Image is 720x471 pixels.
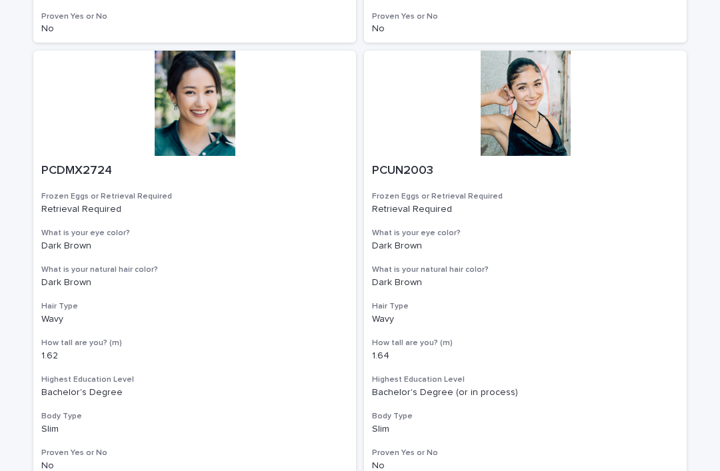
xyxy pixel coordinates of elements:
p: Retrieval Required [41,204,348,215]
p: No [372,23,679,35]
h3: Body Type [372,411,679,422]
p: Slim [372,424,679,435]
p: Dark Brown [372,240,679,252]
h3: Hair Type [372,301,679,312]
p: Dark Brown [41,240,348,252]
h3: Frozen Eggs or Retrieval Required [41,191,348,202]
p: PCDMX2724 [41,164,348,179]
h3: What is your natural hair color? [372,264,679,275]
p: Bachelor's Degree [41,387,348,398]
h3: Highest Education Level [41,374,348,385]
p: Wavy [41,314,348,325]
h3: What is your eye color? [372,228,679,238]
h3: Highest Education Level [372,374,679,385]
p: Bachelor's Degree (or in process) [372,387,679,398]
h3: Body Type [41,411,348,422]
p: 1.62 [41,350,348,362]
p: Slim [41,424,348,435]
h3: Frozen Eggs or Retrieval Required [372,191,679,202]
h3: Proven Yes or No [41,448,348,458]
p: Dark Brown [41,277,348,288]
h3: What is your natural hair color? [41,264,348,275]
p: Wavy [372,314,679,325]
p: No [41,23,348,35]
p: 1.64 [372,350,679,362]
p: Dark Brown [372,277,679,288]
p: Retrieval Required [372,204,679,215]
h3: Proven Yes or No [372,11,679,22]
p: PCUN2003 [372,164,679,179]
h3: How tall are you? (m) [41,338,348,348]
h3: Proven Yes or No [41,11,348,22]
h3: How tall are you? (m) [372,338,679,348]
h3: Proven Yes or No [372,448,679,458]
h3: Hair Type [41,301,348,312]
h3: What is your eye color? [41,228,348,238]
